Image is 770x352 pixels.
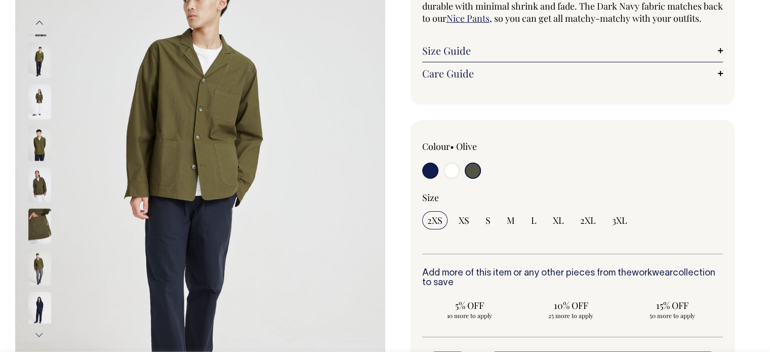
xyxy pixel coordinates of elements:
span: 50 more to apply [630,311,715,320]
span: XL [553,214,564,226]
input: XL [548,211,569,229]
input: 5% OFF 10 more to apply [422,296,517,323]
span: • [450,140,454,152]
button: Next [32,324,47,346]
span: 2XS [427,214,442,226]
input: 2XL [575,211,601,229]
img: olive [28,250,51,285]
h6: Add more of this item or any other pieces from the collection to save [422,268,723,289]
span: XS [459,214,469,226]
input: 15% OFF 50 more to apply [625,296,720,323]
input: 3XL [607,211,632,229]
span: 15% OFF [630,299,715,311]
span: S [485,214,491,226]
span: L [531,214,537,226]
span: 3XL [612,214,627,226]
span: M [507,214,515,226]
img: olive [28,167,51,202]
span: 2XL [580,214,596,226]
input: 10% OFF 25 more to apply [523,296,619,323]
img: olive [28,208,51,244]
button: Previous [32,12,47,34]
input: M [502,211,520,229]
img: olive [28,42,51,77]
label: Olive [456,140,477,152]
span: , so you can get all matchy-matchy with your outfits. [490,12,702,24]
div: Size [422,191,723,204]
span: 10% OFF [529,299,614,311]
img: olive [28,84,51,119]
a: Care Guide [422,67,723,80]
a: Nice Pants [447,12,490,24]
span: 5% OFF [427,299,512,311]
span: 25 more to apply [529,311,614,320]
input: 2XS [422,211,448,229]
a: workwear [632,269,673,278]
img: olive [28,125,51,161]
input: L [526,211,542,229]
div: Colour [422,140,543,152]
span: 10 more to apply [427,311,512,320]
input: S [480,211,496,229]
input: XS [454,211,474,229]
a: Size Guide [422,45,723,57]
img: dark-navy [28,291,51,327]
